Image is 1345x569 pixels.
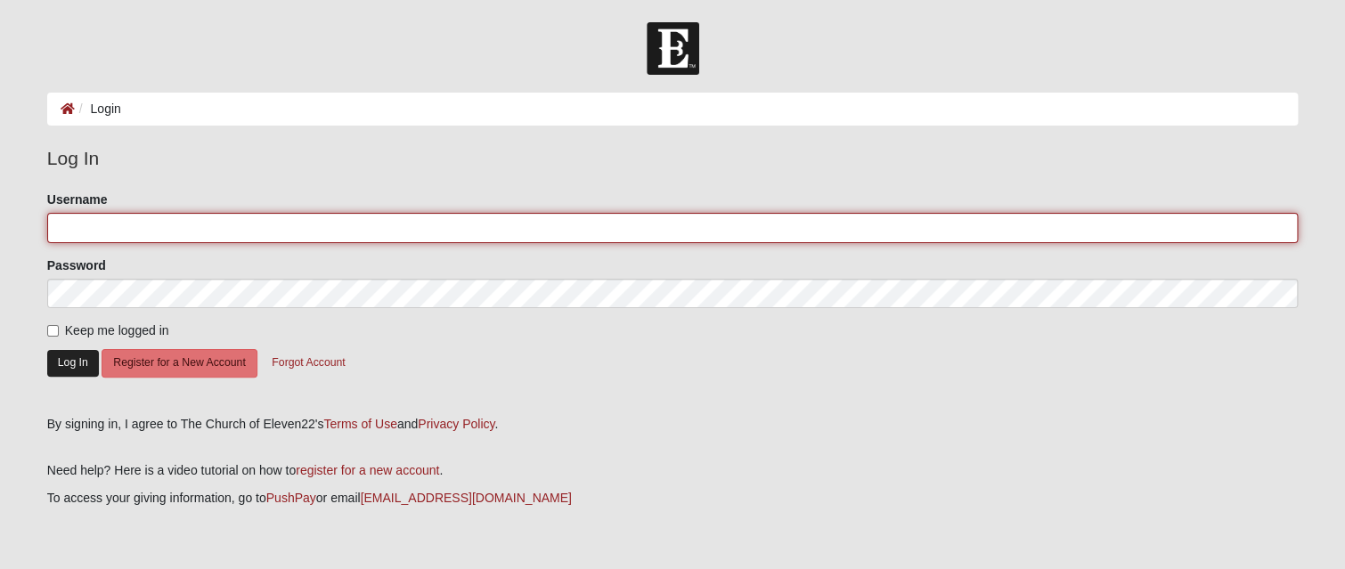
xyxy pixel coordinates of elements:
[323,417,396,431] a: Terms of Use
[102,349,257,377] button: Register for a New Account
[47,256,106,274] label: Password
[260,349,356,377] button: Forgot Account
[296,463,439,477] a: register for a new account
[47,461,1299,480] p: Need help? Here is a video tutorial on how to .
[47,350,99,376] button: Log In
[47,415,1299,434] div: By signing in, I agree to The Church of Eleven22's and .
[418,417,494,431] a: Privacy Policy
[47,144,1299,173] legend: Log In
[65,323,169,337] span: Keep me logged in
[47,325,59,337] input: Keep me logged in
[75,100,121,118] li: Login
[266,491,316,505] a: PushPay
[647,22,699,75] img: Church of Eleven22 Logo
[47,489,1299,508] p: To access your giving information, go to or email
[47,191,108,208] label: Username
[361,491,572,505] a: [EMAIL_ADDRESS][DOMAIN_NAME]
